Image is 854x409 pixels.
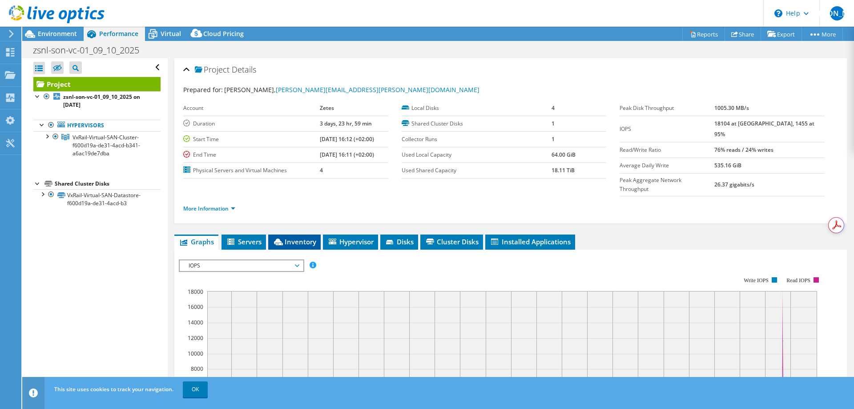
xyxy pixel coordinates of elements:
[682,27,725,41] a: Reports
[183,381,208,397] a: OK
[490,237,571,246] span: Installed Applications
[188,334,203,342] text: 12000
[725,27,761,41] a: Share
[620,104,714,113] label: Peak Disk Throughput
[402,119,552,128] label: Shared Cluster Disks
[183,85,223,94] label: Prepared for:
[714,146,773,154] b: 76% reads / 24% writes
[33,131,161,159] a: VxRail-Virtual-SAN-Cluster-f600d19a-de31-4acd-b341-a6ac19de7dba
[402,104,552,113] label: Local Disks
[714,120,814,138] b: 18104 at [GEOGRAPHIC_DATA], 1455 at 95%
[183,119,320,128] label: Duration
[224,85,479,94] span: [PERSON_NAME],
[714,181,754,188] b: 26.37 gigabits/s
[273,237,316,246] span: Inventory
[774,9,782,17] svg: \n
[183,166,320,175] label: Physical Servers and Virtual Machines
[54,385,173,393] span: This site uses cookies to track your navigation.
[184,260,298,271] span: IOPS
[195,65,230,74] span: Project
[385,237,414,246] span: Disks
[320,151,374,158] b: [DATE] 16:11 (+02:00)
[188,350,203,357] text: 10000
[802,27,843,41] a: More
[33,91,161,111] a: zsnl-son-vc-01_09_10_2025 on [DATE]
[402,135,552,144] label: Collector Runs
[552,135,555,143] b: 1
[183,150,320,159] label: End Time
[402,166,552,175] label: Used Shared Capacity
[226,237,262,246] span: Servers
[161,29,181,38] span: Virtual
[552,151,576,158] b: 64.00 GiB
[620,146,714,154] label: Read/Write Ratio
[183,205,235,212] a: More Information
[33,189,161,209] a: VxRail-Virtual-SAN-Datastore-f600d19a-de31-4acd-b3
[320,120,372,127] b: 3 days, 23 hr, 59 min
[552,166,575,174] b: 18.11 TiB
[552,104,555,112] b: 4
[191,365,203,373] text: 8000
[620,176,714,194] label: Peak Aggregate Network Throughput
[183,104,320,113] label: Account
[402,150,552,159] label: Used Local Capacity
[183,135,320,144] label: Start Time
[320,104,334,112] b: Zetes
[761,27,802,41] a: Export
[830,6,844,20] span: [PERSON_NAME]
[620,125,714,134] label: IOPS
[33,77,161,91] a: Project
[714,104,749,112] b: 1005.30 MB/s
[55,178,161,189] div: Shared Cluster Disks
[63,93,140,109] b: zsnl-son-vc-01_09_10_2025 on [DATE]
[320,135,374,143] b: [DATE] 16:12 (+02:00)
[38,29,77,38] span: Environment
[99,29,138,38] span: Performance
[29,45,153,55] h1: zsnl-son-vc-01_09_10_2025
[188,303,203,311] text: 16000
[232,64,256,75] span: Details
[327,237,374,246] span: Hypervisor
[320,166,323,174] b: 4
[33,120,161,131] a: Hypervisors
[552,120,555,127] b: 1
[73,134,140,157] span: VxRail-Virtual-SAN-Cluster-f600d19a-de31-4acd-b341-a6ac19de7dba
[425,237,479,246] span: Cluster Disks
[188,288,203,296] text: 18000
[276,85,479,94] a: [PERSON_NAME][EMAIL_ADDRESS][PERSON_NAME][DOMAIN_NAME]
[179,237,214,246] span: Graphs
[203,29,244,38] span: Cloud Pricing
[620,161,714,170] label: Average Daily Write
[714,162,741,169] b: 535.16 GiB
[744,277,769,283] text: Write IOPS
[188,319,203,326] text: 14000
[787,277,811,283] text: Read IOPS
